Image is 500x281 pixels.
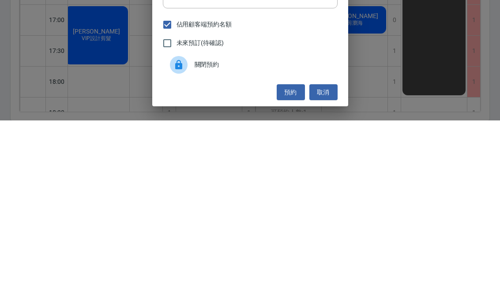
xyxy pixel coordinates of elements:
[163,83,338,107] div: 30分鐘
[169,48,191,55] label: 顧客姓名
[163,213,338,238] div: 關閉預約
[177,180,232,190] span: 佔用顧客端預約名額
[177,199,224,208] span: 未來預訂(待確認)
[169,79,188,86] label: 服務時長
[169,17,191,24] label: 顧客電話
[309,245,338,261] button: 取消
[195,221,331,230] span: 關閉預約
[277,245,305,261] button: 預約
